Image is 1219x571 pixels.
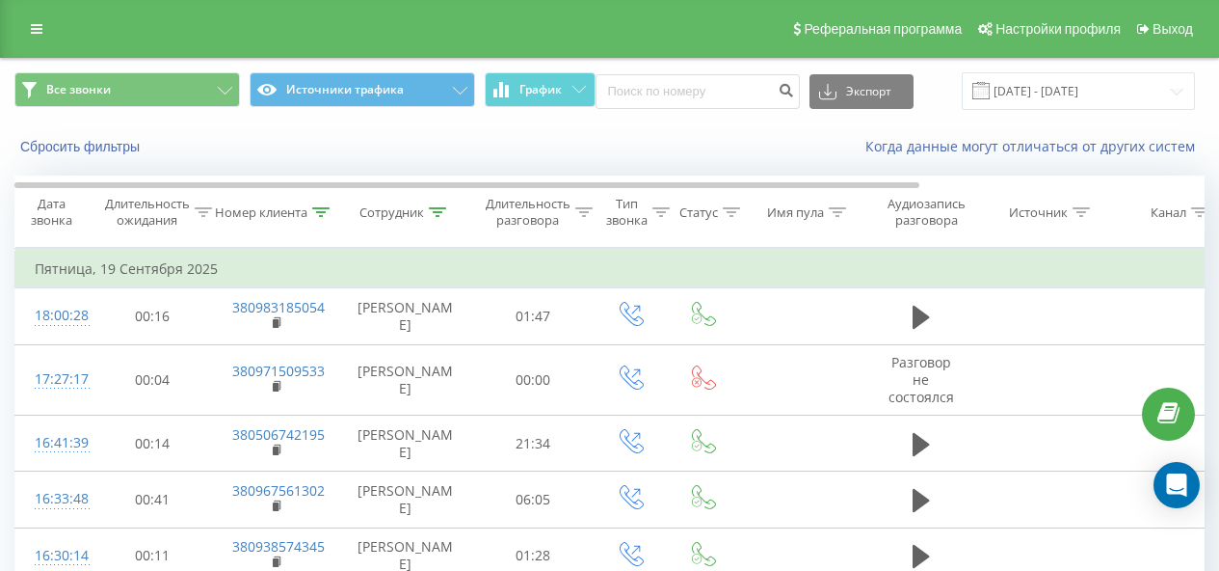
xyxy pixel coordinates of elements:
td: [PERSON_NAME] [338,288,473,344]
td: [PERSON_NAME] [338,472,473,528]
span: Все звонки [46,82,111,97]
button: Экспорт [809,74,914,109]
div: Длительность ожидания [105,196,190,229]
div: Сотрудник [359,204,424,221]
td: 00:41 [93,472,213,528]
div: Статус [679,204,718,221]
div: 18:00:28 [35,297,73,335]
div: Источник [1009,204,1068,221]
td: 00:16 [93,288,213,344]
a: Когда данные могут отличаться от других систем [865,137,1205,155]
input: Поиск по номеру [596,74,800,109]
button: Все звонки [14,72,240,107]
div: Длительность разговора [486,196,570,229]
td: 00:00 [473,344,594,416]
a: 380506742195 [232,425,325,444]
td: 01:47 [473,288,594,344]
div: Номер клиента [215,204,307,221]
td: [PERSON_NAME] [338,344,473,416]
a: 380938574345 [232,537,325,556]
button: Сбросить фильтры [14,138,149,155]
a: 380967561302 [232,481,325,500]
a: 380971509533 [232,362,325,380]
div: Канал [1151,204,1186,221]
span: Разговор не состоялся [888,353,954,406]
td: 06:05 [473,472,594,528]
a: 380983185054 [232,298,325,316]
td: 21:34 [473,416,594,472]
span: Реферальная программа [804,21,962,37]
span: Настройки профиля [995,21,1121,37]
button: График [485,72,596,107]
div: Open Intercom Messenger [1153,462,1200,508]
button: Источники трафика [250,72,475,107]
div: Дата звонка [15,196,87,229]
td: 00:04 [93,344,213,416]
td: [PERSON_NAME] [338,416,473,472]
div: 17:27:17 [35,361,73,398]
div: Имя пула [767,204,824,221]
div: 16:33:48 [35,480,73,518]
div: Тип звонка [606,196,648,229]
td: 00:14 [93,416,213,472]
span: Выход [1153,21,1193,37]
div: 16:41:39 [35,424,73,462]
div: Аудиозапись разговора [880,196,973,229]
span: График [519,83,562,96]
